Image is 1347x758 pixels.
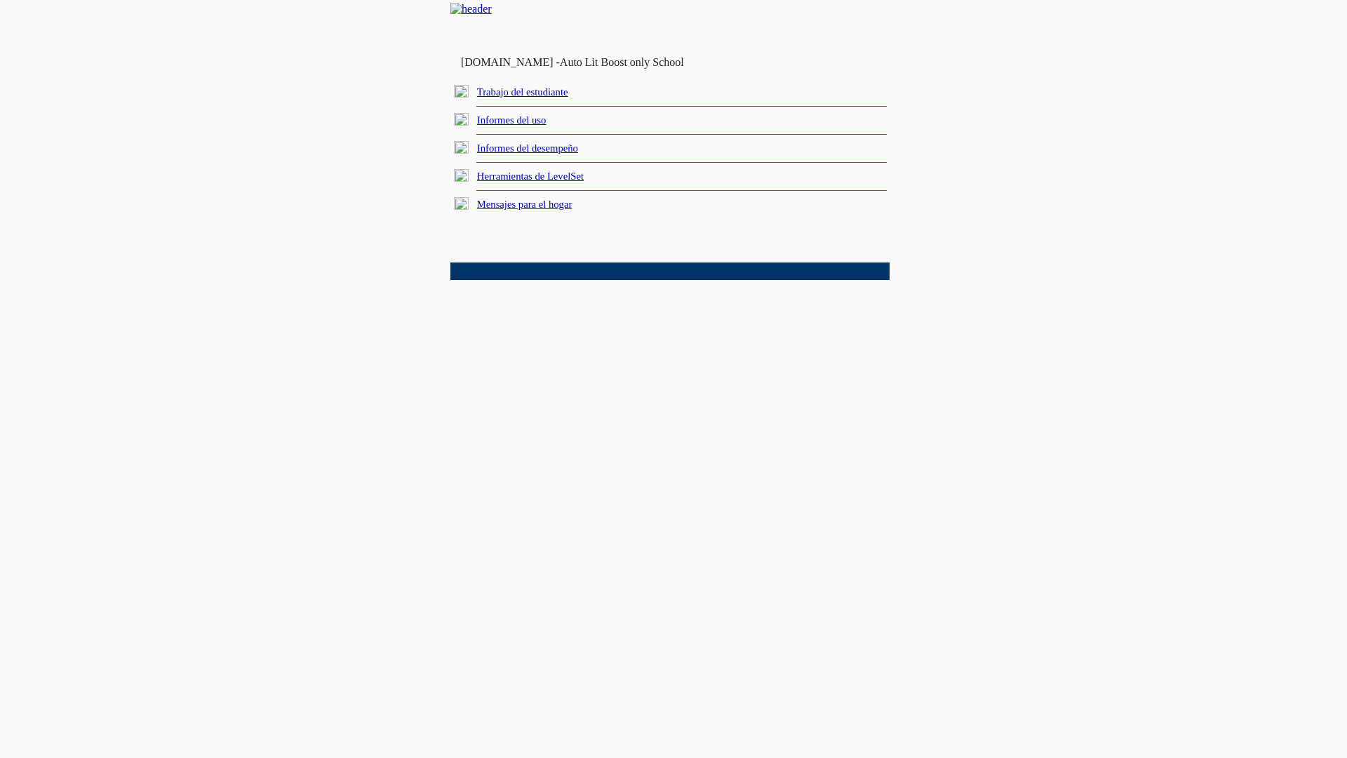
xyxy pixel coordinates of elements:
[560,56,684,68] nobr: Auto Lit Boost only School
[477,86,568,98] a: Trabajo del estudiante
[477,114,547,126] a: Informes del uso
[454,169,469,182] img: plus.gif
[477,142,578,154] a: Informes del desempeño
[477,199,572,210] a: Mensajes para el hogar
[450,3,492,15] img: header
[461,56,719,69] td: [DOMAIN_NAME] -
[477,171,584,182] a: Herramientas de LevelSet
[454,197,469,210] img: plus.gif
[454,85,469,98] img: plus.gif
[454,141,469,154] img: plus.gif
[454,113,469,126] img: plus.gif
